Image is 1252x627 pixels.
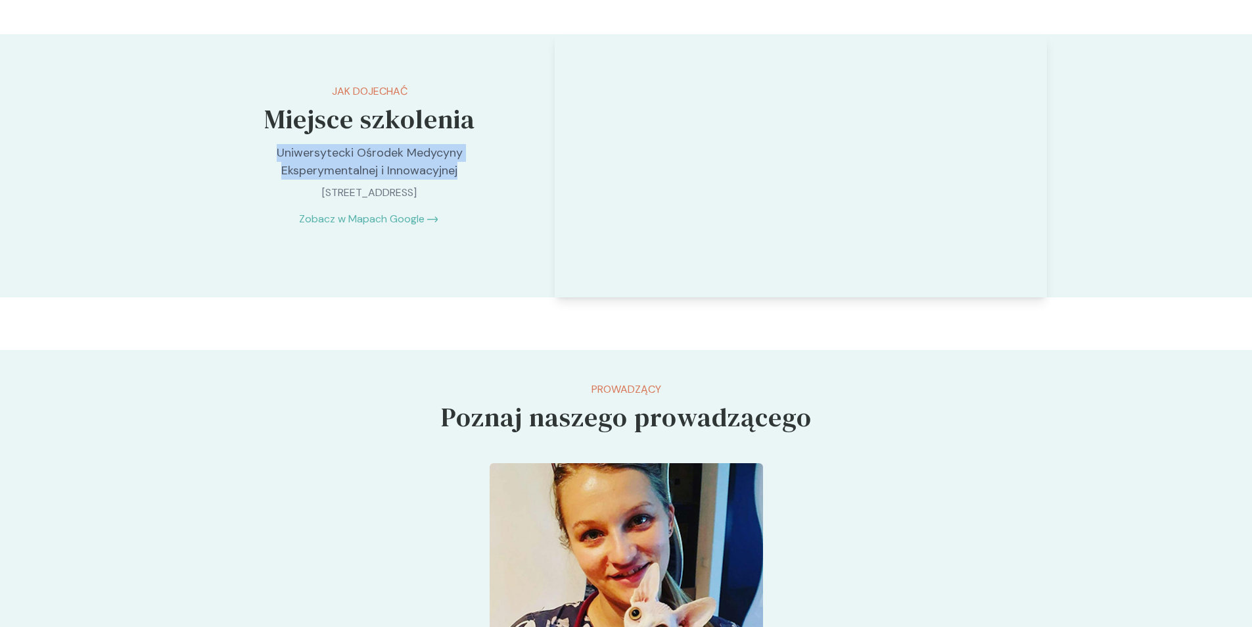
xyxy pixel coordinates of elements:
p: Prowadzący [216,382,1036,397]
p: Jak dojechać [232,84,507,99]
p: [STREET_ADDRESS] [232,185,507,201]
h5: Miejsce szkolenia [232,99,507,139]
a: Zobacz w Mapach Google [299,211,425,227]
p: Uniwersytecki Ośrodek Medycyny Eksperymentalnej i Innowacyjnej [232,144,507,180]
h5: Poznaj naszego prowadzącego [216,397,1036,437]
